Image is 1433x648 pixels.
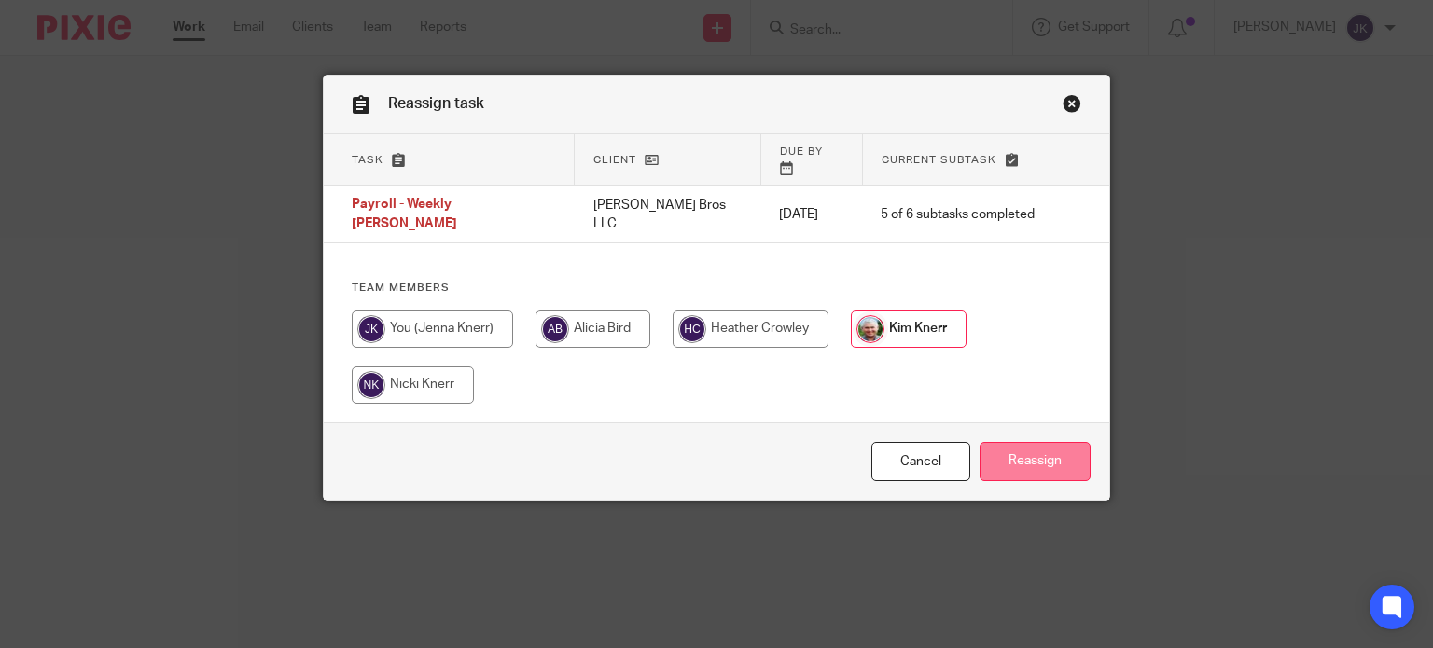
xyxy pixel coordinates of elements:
[862,186,1053,243] td: 5 of 6 subtasks completed
[882,155,996,165] span: Current subtask
[871,442,970,482] a: Close this dialog window
[780,146,823,157] span: Due by
[593,196,743,234] p: [PERSON_NAME] Bros LLC
[1063,94,1081,119] a: Close this dialog window
[593,155,636,165] span: Client
[352,199,457,231] span: Payroll - Weekly [PERSON_NAME]
[352,281,1082,296] h4: Team members
[779,205,843,224] p: [DATE]
[388,96,484,111] span: Reassign task
[352,155,383,165] span: Task
[980,442,1091,482] input: Reassign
